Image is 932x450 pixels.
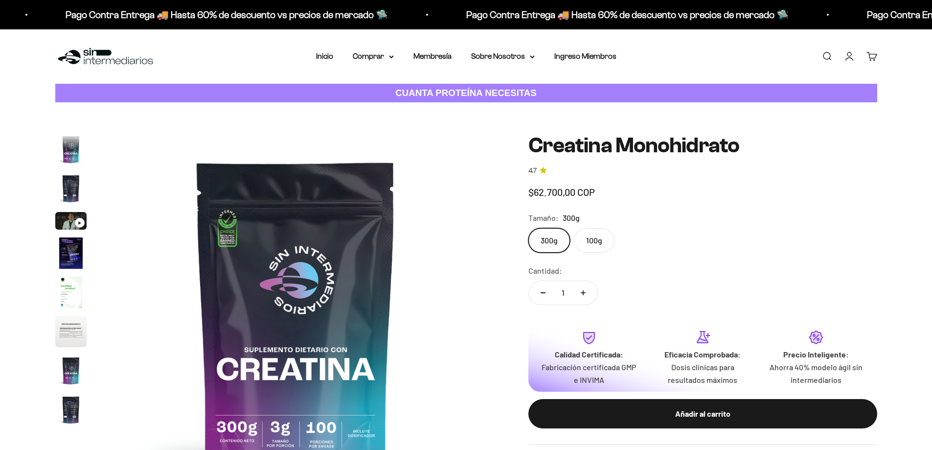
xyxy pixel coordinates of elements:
strong: CUANTA PROTEÍNA NECESITAS [395,88,537,98]
a: CUANTA PROTEÍNA NECESITAS [55,84,877,103]
img: Creatina Monohidrato [55,173,87,204]
button: Ir al artículo 2 [55,173,87,207]
p: Ahorra 40% modelo ágil sin intermediarios [767,361,865,386]
summary: Sobre Nosotros [471,50,535,63]
summary: Comprar [353,50,394,63]
p: Pago Contra Entrega 🚚 Hasta 60% de descuento vs precios de mercado 🛸 [535,7,857,23]
button: Añadir al carrito [528,399,877,428]
button: Ir al artículo 3 [55,212,87,233]
img: Creatina Monohidrato [55,355,87,386]
h1: Creatina Monohidrato [528,134,877,157]
legend: Tamaño: [528,212,559,224]
img: Creatina Monohidrato [55,277,87,308]
strong: Eficacia Comprobada: [664,350,741,359]
img: Creatina Monohidrato [55,394,87,426]
label: Cantidad: [528,264,562,277]
p: Dosis clínicas para resultados máximos [654,361,751,386]
button: Ir al artículo 1 [55,134,87,168]
img: Creatina Monohidrato [55,134,87,165]
sale-price: $62.700,00 COP [528,184,595,200]
button: Reducir cantidad [529,281,557,305]
div: Añadir al carrito [548,407,858,420]
a: Ingreso Miembros [554,52,616,60]
button: Ir al artículo 7 [55,355,87,389]
button: Ir al artículo 8 [55,394,87,428]
a: Membresía [413,52,452,60]
p: Fabricación certificada GMP e INVIMA [540,361,638,386]
p: Pago Contra Entrega 🚚 Hasta 60% de descuento vs precios de mercado 🛸 [134,7,456,23]
span: 300g [563,212,580,224]
strong: Calidad Certificada: [555,350,623,359]
span: 4.7 [528,166,537,176]
a: Inicio [316,52,333,60]
img: Creatina Monohidrato [55,316,87,347]
button: Ir al artículo 5 [55,277,87,311]
img: Creatina Monohidrato [55,237,87,269]
a: 4.74.7 de 5.0 estrellas [528,166,877,176]
button: Ir al artículo 6 [55,316,87,350]
button: Ir al artículo 4 [55,237,87,272]
button: Aumentar cantidad [569,281,597,305]
strong: Precio Inteligente: [783,350,849,359]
